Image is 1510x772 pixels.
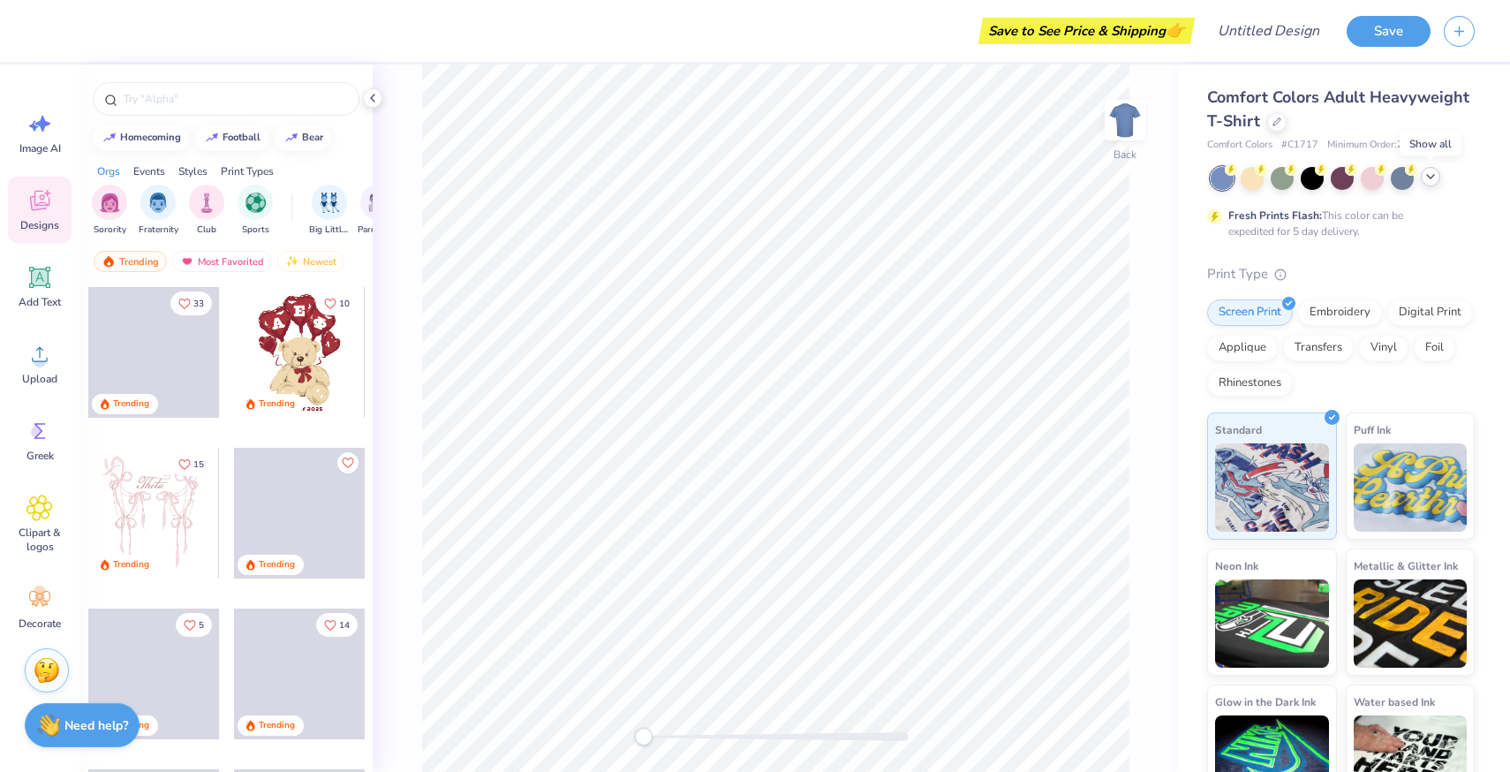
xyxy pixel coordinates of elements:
strong: Need help? [64,717,128,734]
div: Print Type [1207,264,1475,284]
span: 5 [199,621,204,630]
span: 👉 [1166,19,1185,41]
span: Decorate [19,617,61,631]
div: filter for Fraternity [139,185,178,237]
div: bear [302,132,323,142]
span: Clipart & logos [11,526,69,554]
div: Events [133,163,165,179]
input: Try "Alpha" [122,90,348,108]
div: football [223,132,260,142]
div: Print Types [221,163,274,179]
span: Club [197,223,216,237]
span: 14 [339,621,350,630]
img: Metallic & Glitter Ink [1354,579,1468,668]
img: Fraternity Image [148,193,168,213]
button: Save [1347,16,1431,47]
img: Neon Ink [1215,579,1329,668]
button: filter button [92,185,127,237]
img: Big Little Reveal Image [320,193,339,213]
span: 33 [193,299,204,308]
img: Sorority Image [100,193,120,213]
span: Add Text [19,295,61,309]
img: trend_line.gif [102,132,117,143]
span: Standard [1215,420,1262,439]
button: football [195,125,268,151]
button: bear [275,125,331,151]
div: Save to See Price & Shipping [983,18,1190,44]
span: Image AI [19,141,61,155]
div: Orgs [97,163,120,179]
div: Back [1114,147,1136,163]
img: most_fav.gif [180,255,194,268]
img: trend_line.gif [284,132,298,143]
div: Foil [1414,335,1455,361]
button: Like [176,613,212,637]
div: Digital Print [1387,299,1473,326]
div: Embroidery [1298,299,1382,326]
img: Back [1107,102,1143,138]
button: filter button [189,185,224,237]
span: Sports [242,223,269,237]
span: Sorority [94,223,126,237]
span: Big Little Reveal [309,223,350,237]
div: Transfers [1283,335,1354,361]
span: Glow in the Dark Ink [1215,693,1316,711]
div: Applique [1207,335,1278,361]
span: # C1717 [1281,138,1318,153]
button: Like [170,452,212,476]
button: homecoming [93,125,189,151]
input: Untitled Design [1204,13,1333,49]
div: Trending [94,251,167,272]
span: Greek [26,449,54,463]
span: Fraternity [139,223,178,237]
div: Newest [277,251,344,272]
span: Comfort Colors Adult Heavyweight T-Shirt [1207,87,1469,132]
div: filter for Big Little Reveal [309,185,350,237]
img: Standard [1215,443,1329,532]
div: Trending [259,397,295,411]
div: Accessibility label [635,728,653,746]
div: Trending [259,719,295,732]
div: Most Favorited [172,251,272,272]
span: Metallic & Glitter Ink [1354,556,1458,575]
div: Vinyl [1359,335,1408,361]
img: Puff Ink [1354,443,1468,532]
div: Screen Print [1207,299,1293,326]
div: Show all [1400,132,1461,156]
span: 10 [339,299,350,308]
span: 15 [193,460,204,469]
div: Trending [113,558,149,571]
img: trend_line.gif [205,132,219,143]
div: This color can be expedited for 5 day delivery. [1228,208,1446,239]
button: filter button [358,185,398,237]
span: Upload [22,372,57,386]
span: Neon Ink [1215,556,1258,575]
span: Designs [20,218,59,232]
div: Trending [259,558,295,571]
button: Like [316,291,358,315]
img: Club Image [197,193,216,213]
span: Puff Ink [1354,420,1391,439]
img: Sports Image [245,193,266,213]
span: Minimum Order: 24 + [1327,138,1416,153]
img: Parent's Weekend Image [368,193,389,213]
button: filter button [309,185,350,237]
span: Water based Ink [1354,693,1435,711]
strong: Fresh Prints Flash: [1228,208,1322,223]
div: Trending [113,397,149,411]
div: filter for Club [189,185,224,237]
span: Parent's Weekend [358,223,398,237]
button: filter button [139,185,178,237]
button: Like [170,291,212,315]
button: Like [337,452,359,473]
div: Rhinestones [1207,370,1293,397]
div: filter for Sports [238,185,273,237]
button: Like [316,613,358,637]
div: filter for Sorority [92,185,127,237]
span: Comfort Colors [1207,138,1272,153]
img: newest.gif [285,255,299,268]
div: Styles [178,163,208,179]
button: filter button [238,185,273,237]
img: trending.gif [102,255,116,268]
div: homecoming [120,132,181,142]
